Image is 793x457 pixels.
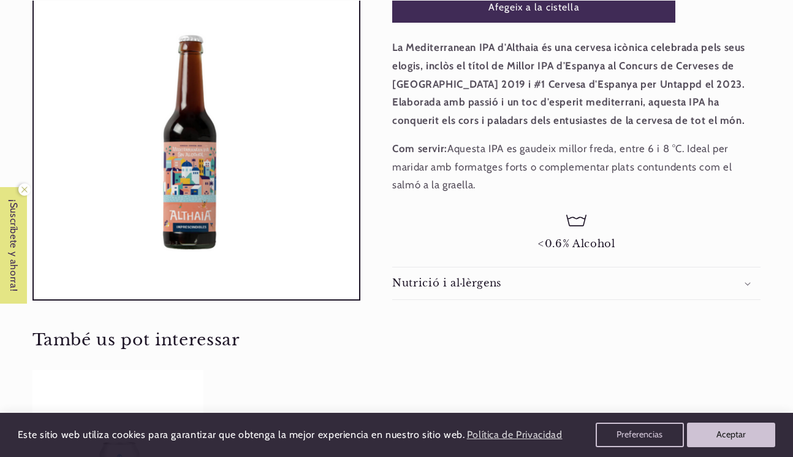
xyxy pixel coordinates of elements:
summary: Nutrició i al·lèrgens [392,267,761,300]
span: ¡Suscríbete y ahorra! [1,187,26,304]
strong: Com servir: [392,142,447,155]
h2: Nutrició i al·lèrgens [392,277,501,290]
span: Este sitio web utiliza cookies para garantizar que obtenga la mejor experiencia en nuestro sitio ... [18,429,465,440]
button: Aceptar [687,423,775,447]
p: Aquesta IPA es gaudeix millor freda, entre 6 i 8 °C. Ideal per maridar amb formatges forts o comp... [392,140,761,194]
h2: També us pot interessar [32,329,761,350]
strong: La Mediterranean IPA d'Althaia és una cervesa icònica celebrada pels seus elogis, inclòs el títol... [392,41,745,126]
a: Política de Privacidad (opens in a new tab) [465,424,564,446]
button: Preferencias [596,423,684,447]
span: <0.6% Alcohol [538,237,615,250]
